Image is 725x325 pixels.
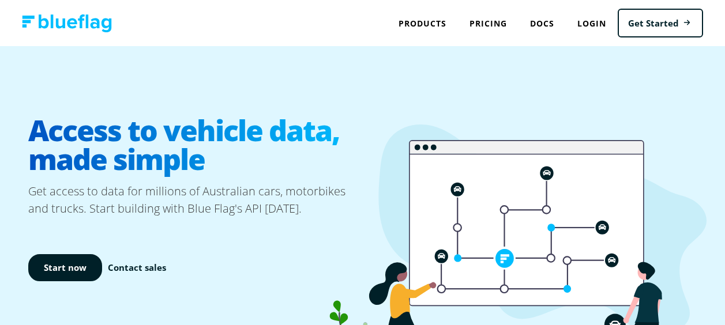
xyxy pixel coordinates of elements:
[108,261,166,274] a: Contact sales
[387,12,458,35] div: Products
[28,254,102,281] a: Start now
[519,12,566,35] a: Docs
[22,14,112,32] img: Blue Flag logo
[618,9,703,38] a: Get Started
[28,107,363,183] h1: Access to vehicle data, made simple
[566,12,618,35] a: Login to Blue Flag application
[458,12,519,35] a: Pricing
[28,183,363,217] p: Get access to data for millions of Australian cars, motorbikes and trucks. Start building with Bl...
